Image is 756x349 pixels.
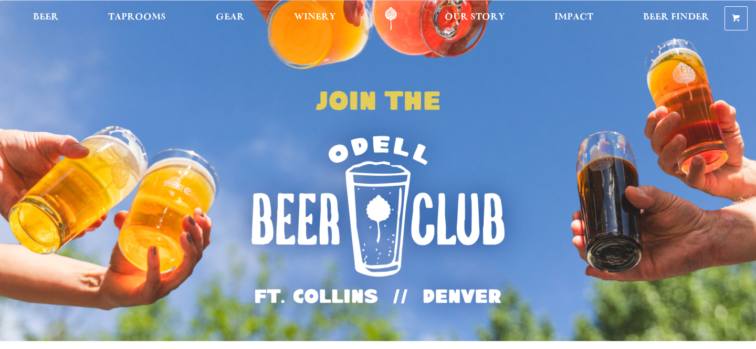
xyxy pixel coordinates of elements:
span: Beer [33,13,59,22]
span: Taprooms [108,13,166,22]
a: Odell Home [371,7,411,30]
a: Beer Finder [636,7,716,30]
a: Impact [548,7,600,30]
span: Impact [554,13,593,22]
a: Taprooms [101,7,173,30]
a: Winery [287,7,343,30]
span: Gear [216,13,245,22]
span: Winery [294,13,336,22]
a: Beer [26,7,66,30]
span: Our Story [445,13,505,22]
span: Beer Finder [643,13,709,22]
a: Our Story [438,7,512,30]
a: Gear [209,7,251,30]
